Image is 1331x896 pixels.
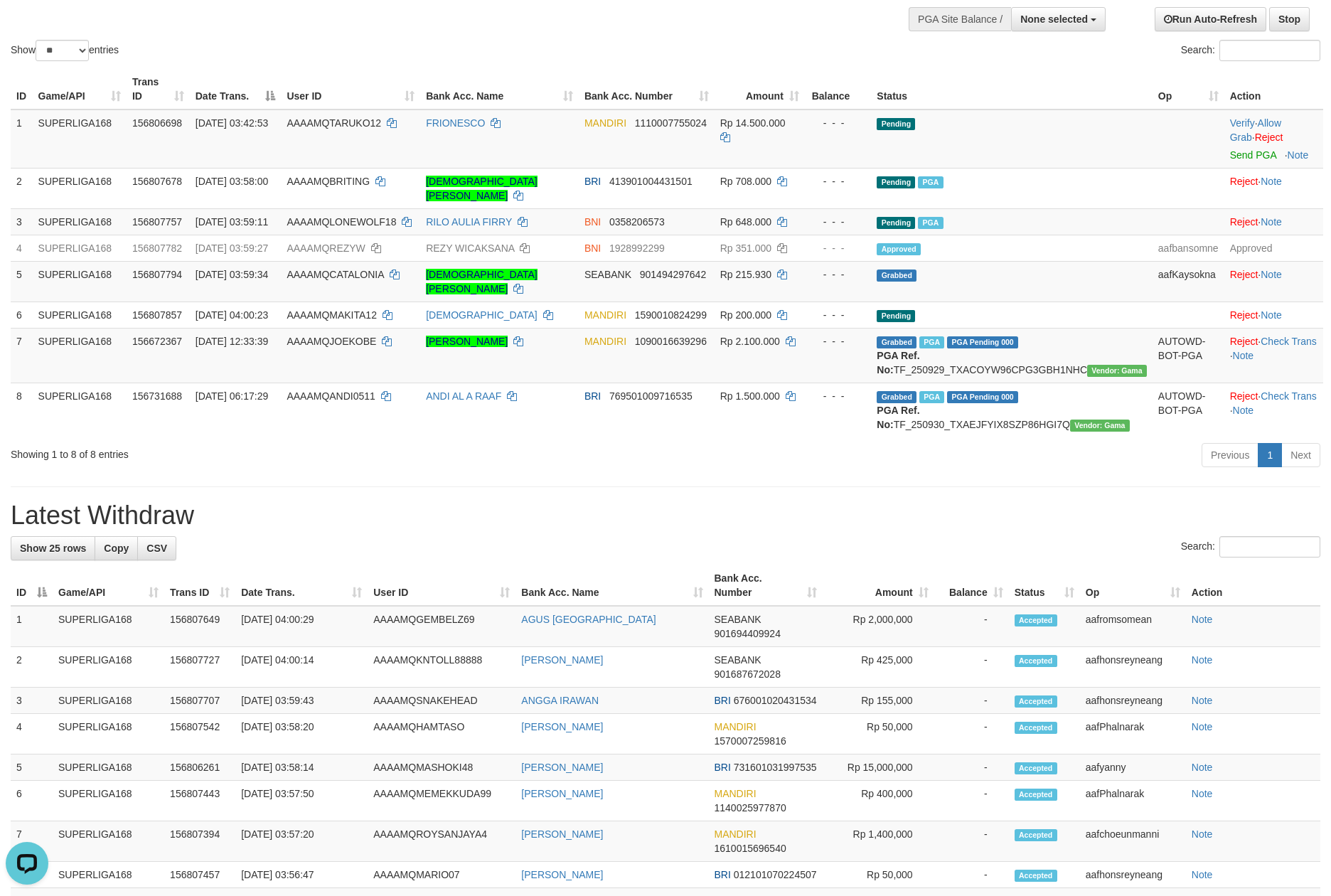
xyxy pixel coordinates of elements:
[720,336,780,347] span: Rp 2.100.000
[11,647,53,688] td: 2
[1230,269,1258,280] a: Reject
[53,862,164,888] td: SUPERLIGA168
[1281,443,1320,467] a: Next
[11,501,1320,530] h1: Latest Withdraw
[934,688,1009,714] td: -
[715,721,757,732] span: MANDIRI
[584,390,601,402] span: BRI
[1080,862,1186,888] td: aafhonsreyneang
[1224,328,1323,383] td: · ·
[1261,309,1282,321] a: Note
[918,217,943,229] span: Marked by aafphoenmanit
[584,216,601,228] span: BNI
[521,762,603,773] a: [PERSON_NAME]
[196,269,268,280] span: [DATE] 03:59:34
[715,762,731,773] span: BRI
[1015,655,1057,667] span: Accepted
[640,269,706,280] span: Copy 901494297642 to clipboard
[287,390,375,402] span: AAAAMQANDI0511
[235,688,368,714] td: [DATE] 03:59:43
[426,176,538,201] a: [DEMOGRAPHIC_DATA][PERSON_NAME]
[95,536,138,560] a: Copy
[1153,69,1224,110] th: Op: activate to sort column ascending
[715,628,781,639] span: Copy 901694409924 to clipboard
[33,110,127,169] td: SUPERLIGA168
[53,754,164,781] td: SUPERLIGA168
[11,565,53,606] th: ID: activate to sort column descending
[823,606,934,647] td: Rp 2,000,000
[127,69,190,110] th: Trans ID: activate to sort column ascending
[164,821,235,862] td: 156807394
[368,688,515,714] td: AAAAMQSNAKEHEAD
[104,543,129,554] span: Copy
[1219,40,1320,61] input: Search:
[1230,309,1258,321] a: Reject
[20,543,86,554] span: Show 25 rows
[811,389,866,403] div: - - -
[1015,722,1057,734] span: Accepted
[1255,132,1283,143] a: Reject
[947,336,1018,348] span: PGA Pending
[811,334,866,348] div: - - -
[368,647,515,688] td: AAAAMQKNTOLL88888
[1224,110,1323,169] td: · ·
[53,714,164,754] td: SUPERLIGA168
[164,606,235,647] td: 156807649
[635,309,707,321] span: Copy 1590010824299 to clipboard
[1192,721,1213,732] a: Note
[734,762,817,773] span: Copy 731601031997535 to clipboard
[11,328,33,383] td: 7
[1009,565,1080,606] th: Status: activate to sort column ascending
[934,565,1009,606] th: Balance: activate to sort column ascending
[132,309,182,321] span: 156807857
[33,235,127,261] td: SUPERLIGA168
[196,309,268,321] span: [DATE] 04:00:23
[715,843,786,854] span: Copy 1610015696540 to clipboard
[823,688,934,714] td: Rp 155,000
[1181,536,1320,558] label: Search:
[235,647,368,688] td: [DATE] 04:00:14
[1224,168,1323,208] td: ·
[579,69,715,110] th: Bank Acc. Number: activate to sort column ascending
[1192,869,1213,880] a: Note
[715,614,761,625] span: SEABANK
[53,821,164,862] td: SUPERLIGA168
[584,176,601,187] span: BRI
[426,336,508,347] a: [PERSON_NAME]
[11,168,33,208] td: 2
[1230,117,1281,143] a: Allow Grab
[715,869,731,880] span: BRI
[1015,614,1057,626] span: Accepted
[1080,714,1186,754] td: aafPhalnarak
[426,117,485,129] a: FRIONESCO
[1192,654,1213,666] a: Note
[947,391,1018,403] span: PGA Pending
[515,565,708,606] th: Bank Acc. Name: activate to sort column ascending
[6,6,48,48] button: Open LiveChat chat widget
[1261,216,1282,228] a: Note
[1192,695,1213,706] a: Note
[235,821,368,862] td: [DATE] 03:57:20
[235,714,368,754] td: [DATE] 03:58:20
[1020,14,1088,25] span: None selected
[1230,176,1258,187] a: Reject
[871,383,1152,437] td: TF_250930_TXAEJFYIX8SZP86HGI7Q
[420,69,579,110] th: Bank Acc. Name: activate to sort column ascending
[521,614,656,625] a: AGUS [GEOGRAPHIC_DATA]
[1080,565,1186,606] th: Op: activate to sort column ascending
[1224,208,1323,235] td: ·
[53,781,164,821] td: SUPERLIGA168
[823,781,934,821] td: Rp 400,000
[1192,614,1213,625] a: Note
[368,714,515,754] td: AAAAMQHAMTASO
[1153,383,1224,437] td: AUTOWD-BOT-PGA
[368,821,515,862] td: AAAAMQROYSANJAYA4
[805,69,872,110] th: Balance
[11,235,33,261] td: 4
[1261,269,1282,280] a: Note
[877,118,915,130] span: Pending
[934,714,1009,754] td: -
[287,336,376,347] span: AAAAMQJOEKOBE
[823,565,934,606] th: Amount: activate to sort column ascending
[823,754,934,781] td: Rp 15,000,000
